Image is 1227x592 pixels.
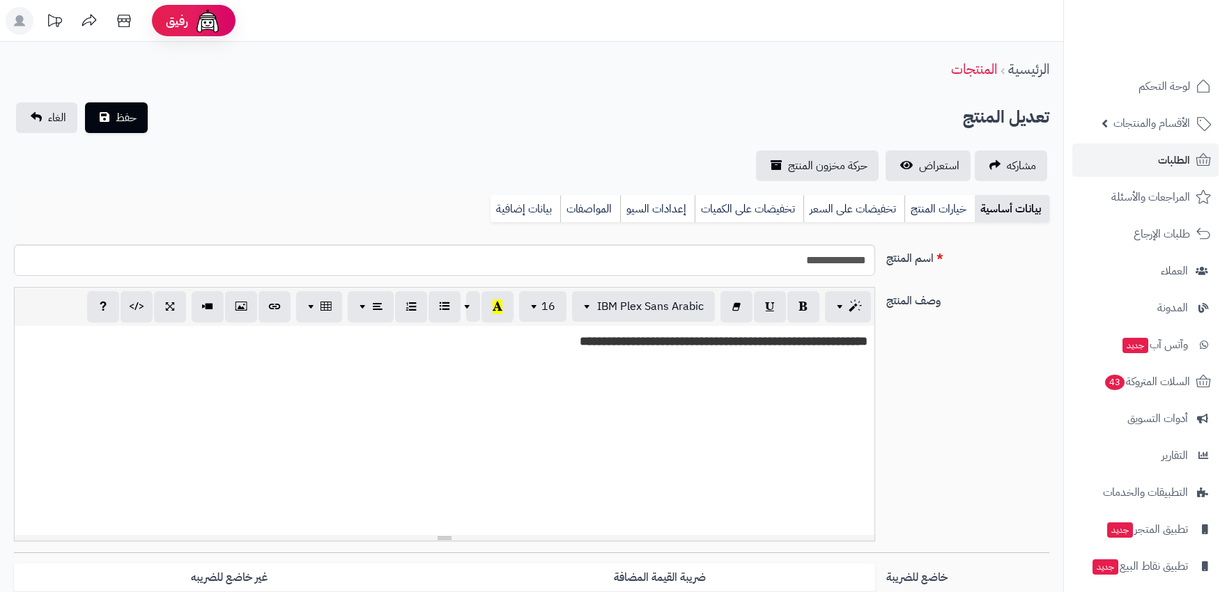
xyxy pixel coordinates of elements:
a: مشاركه [975,150,1047,181]
a: المواصفات [560,195,620,223]
label: خاضع للضريبة [881,563,1055,586]
a: العملاء [1072,254,1219,288]
span: مشاركه [1007,157,1036,174]
a: تحديثات المنصة [37,7,72,38]
span: التطبيقات والخدمات [1103,483,1188,502]
span: 16 [541,298,555,315]
a: وآتس آبجديد [1072,328,1219,361]
img: ai-face.png [194,7,222,35]
a: تخفيضات على السعر [803,195,904,223]
a: المراجعات والأسئلة [1072,180,1219,214]
img: logo-2.png [1132,39,1214,68]
a: التقارير [1072,439,1219,472]
span: حفظ [116,109,137,126]
span: جديد [1107,522,1133,538]
span: الأقسام والمنتجات [1113,114,1190,133]
button: 16 [519,291,566,322]
label: وصف المنتج [881,287,1055,309]
span: طلبات الإرجاع [1134,224,1190,244]
a: الغاء [16,102,77,133]
span: أدوات التسويق [1127,409,1188,428]
span: المدونة [1157,298,1188,318]
a: بيانات إضافية [491,195,560,223]
span: المراجعات والأسئلة [1111,187,1190,207]
a: التطبيقات والخدمات [1072,476,1219,509]
a: خيارات المنتج [904,195,975,223]
button: حفظ [85,102,148,133]
span: 43 [1105,375,1125,390]
a: المنتجات [951,59,997,79]
a: بيانات أساسية [975,195,1049,223]
label: اسم المنتج [881,244,1055,267]
span: جديد [1122,338,1148,353]
span: تطبيق نقاط البيع [1091,556,1188,576]
span: تطبيق المتجر [1106,520,1188,539]
a: تطبيق نقاط البيعجديد [1072,550,1219,583]
a: طلبات الإرجاع [1072,217,1219,251]
span: السلات المتروكة [1104,372,1190,391]
span: لوحة التحكم [1139,77,1190,96]
a: الطلبات [1072,143,1219,177]
a: السلات المتروكة43 [1072,365,1219,398]
a: إعدادات السيو [620,195,695,223]
span: وآتس آب [1121,335,1188,355]
a: الرئيسية [1008,59,1049,79]
a: المدونة [1072,291,1219,325]
a: أدوات التسويق [1072,402,1219,435]
label: غير خاضع للضريبه [14,563,445,592]
span: حركة مخزون المنتج [788,157,867,174]
a: تخفيضات على الكميات [695,195,803,223]
a: لوحة التحكم [1072,70,1219,103]
a: استعراض [886,150,971,181]
span: رفيق [166,13,188,29]
label: ضريبة القيمة المضافة [445,563,875,592]
a: تطبيق المتجرجديد [1072,513,1219,546]
span: IBM Plex Sans Arabic [597,298,704,315]
span: استعراض [919,157,959,174]
span: التقارير [1162,446,1188,465]
span: جديد [1093,559,1118,575]
h2: تعديل المنتج [963,103,1049,132]
span: العملاء [1161,261,1188,281]
span: الغاء [48,109,66,126]
a: حركة مخزون المنتج [756,150,879,181]
button: IBM Plex Sans Arabic [572,291,715,322]
span: الطلبات [1158,150,1190,170]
